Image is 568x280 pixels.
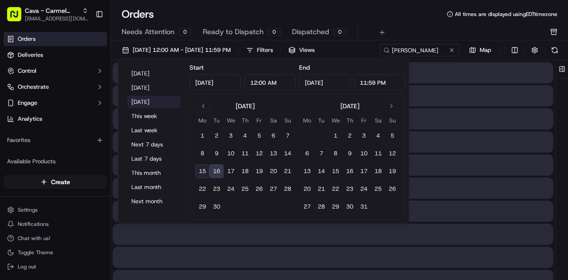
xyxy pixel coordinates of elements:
[328,129,343,143] button: 1
[127,124,181,137] button: Last week
[195,116,209,125] th: Monday
[77,138,80,145] span: •
[300,164,314,178] button: 13
[224,129,238,143] button: 3
[127,110,181,122] button: This week
[25,15,88,22] span: [EMAIL_ADDRESS][DOMAIN_NAME]
[84,198,142,207] span: API Documentation
[357,129,371,143] button: 3
[280,164,295,178] button: 21
[252,116,266,125] th: Friday
[9,129,23,143] img: Carmel Commons
[63,214,107,221] a: Powered byPylon
[280,146,295,161] button: 14
[238,129,252,143] button: 4
[224,164,238,178] button: 17
[195,164,209,178] button: 15
[9,85,25,101] img: 1736555255976-a54dd68f-1ca7-489b-9aae-adbdc363a1c4
[280,129,295,143] button: 7
[328,182,343,196] button: 22
[40,94,122,101] div: We're available if you need us!
[209,200,224,214] button: 30
[151,87,162,98] button: Start new chat
[385,100,398,112] button: Go to next month
[252,182,266,196] button: 26
[314,116,328,125] th: Tuesday
[328,116,343,125] th: Wednesday
[197,100,209,112] button: Go to previous month
[9,9,27,27] img: Nash
[79,162,97,169] span: [DATE]
[28,138,75,145] span: Carmel Commons
[4,32,107,46] a: Orders
[122,27,174,37] span: Needs Attention
[245,75,296,91] input: Time
[18,67,36,75] span: Control
[18,263,36,270] span: Log out
[328,164,343,178] button: 15
[284,44,319,56] button: Views
[266,182,280,196] button: 27
[385,164,399,178] button: 19
[343,129,357,143] button: 2
[25,6,79,15] button: Cava - Carmel Commons
[203,27,264,37] span: Ready to Dispatch
[4,80,107,94] button: Orchestrate
[195,182,209,196] button: 22
[328,146,343,161] button: 8
[118,44,235,56] button: [DATE] 12:00 AM - [DATE] 11:59 PM
[4,246,107,259] button: Toggle Theme
[9,153,23,167] img: Angelique Valdez
[343,116,357,125] th: Thursday
[548,44,561,56] button: Refresh
[371,129,385,143] button: 4
[51,177,70,186] span: Create
[266,146,280,161] button: 13
[266,116,280,125] th: Saturday
[4,64,107,78] button: Control
[480,46,491,54] span: Map
[385,129,399,143] button: 5
[463,45,497,55] button: Map
[19,85,35,101] img: 1727276513143-84d647e1-66c0-4f92-a045-3c9f9f5dfd92
[385,116,399,125] th: Sunday
[4,48,107,62] a: Deliveries
[238,164,252,178] button: 18
[252,129,266,143] button: 5
[343,200,357,214] button: 30
[314,146,328,161] button: 7
[127,67,181,80] button: [DATE]
[354,75,406,91] input: Time
[314,164,328,178] button: 14
[314,182,328,196] button: 21
[238,146,252,161] button: 11
[257,46,273,54] div: Filters
[71,195,146,211] a: 💻API Documentation
[88,214,107,221] span: Pylon
[138,114,162,124] button: See all
[224,116,238,125] th: Wednesday
[252,146,266,161] button: 12
[242,44,277,56] button: Filters
[4,260,107,273] button: Log out
[133,46,231,54] span: [DATE] 12:00 AM - [DATE] 11:59 PM
[209,129,224,143] button: 2
[18,206,38,213] span: Settings
[357,116,371,125] th: Friday
[371,116,385,125] th: Saturday
[18,249,53,256] span: Toggle Theme
[18,162,25,169] img: 1736555255976-a54dd68f-1ca7-489b-9aae-adbdc363a1c4
[4,218,107,230] button: Notifications
[280,182,295,196] button: 28
[357,182,371,196] button: 24
[178,28,192,36] div: 0
[236,102,255,110] div: [DATE]
[18,198,68,207] span: Knowledge Base
[18,221,49,228] span: Notifications
[385,146,399,161] button: 12
[127,181,181,193] button: Last month
[300,182,314,196] button: 20
[343,146,357,161] button: 9
[40,85,146,94] div: Start new chat
[74,162,77,169] span: •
